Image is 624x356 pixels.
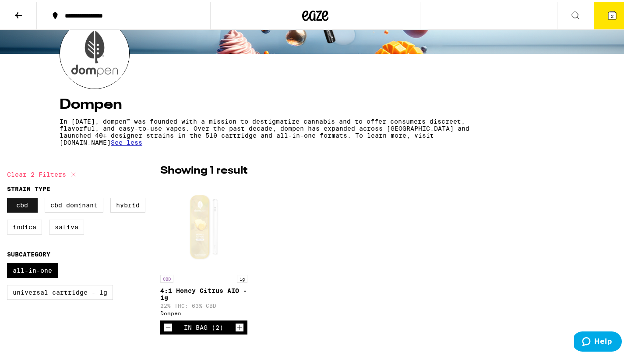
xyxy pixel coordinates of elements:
[574,330,622,352] iframe: Opens a widget where you can find more information
[160,162,247,177] p: Showing 1 result
[111,137,142,144] span: See less
[45,196,103,211] label: CBD Dominant
[7,162,78,184] button: Clear 2 filters
[160,181,247,319] a: Open page for 4:1 Honey Citrus AIO - 1g from Dompen
[160,301,247,307] p: 22% THC: 63% CBD
[184,322,223,329] div: In Bag (2)
[7,218,42,233] label: Indica
[160,309,247,314] div: Dompen
[611,12,613,17] span: 2
[7,196,38,211] label: CBD
[164,321,173,330] button: Decrement
[7,261,58,276] label: All-In-One
[7,283,113,298] label: Universal Cartridge - 1g
[110,196,145,211] label: Hybrid
[49,218,84,233] label: Sativa
[60,18,129,87] img: Dompen logo
[160,285,247,299] p: 4:1 Honey Citrus AIO - 1g
[7,184,50,191] legend: Strain Type
[7,249,50,256] legend: Subcategory
[160,273,173,281] p: CBD
[60,116,494,144] p: In [DATE], dompen™ was founded with a mission to destigmatize cannabis and to offer consumers dis...
[60,96,571,110] h4: Dompen
[235,321,244,330] button: Increment
[237,273,247,281] p: 1g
